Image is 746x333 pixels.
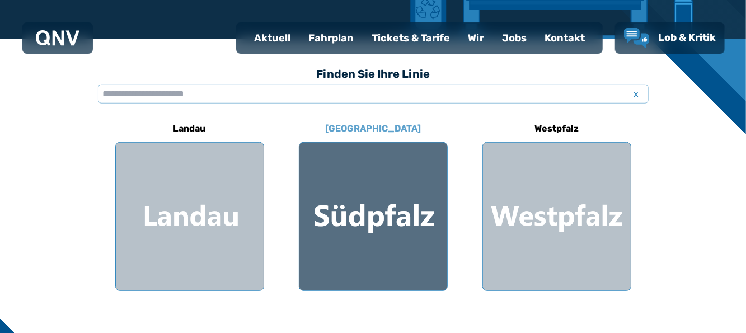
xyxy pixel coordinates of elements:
img: QNV Logo [36,30,79,46]
a: Wir [459,24,493,53]
span: Lob & Kritik [658,31,716,44]
a: [GEOGRAPHIC_DATA] Region Südpfalz [299,115,448,291]
h3: Finden Sie Ihre Linie [98,62,649,86]
a: Jobs [493,24,536,53]
h6: [GEOGRAPHIC_DATA] [321,120,425,138]
a: QNV Logo [36,27,79,49]
a: Fahrplan [299,24,363,53]
a: Aktuell [245,24,299,53]
a: Westpfalz Region Westpfalz [482,115,631,291]
a: Landau Region Landau [115,115,264,291]
span: x [628,87,644,101]
a: Tickets & Tarife [363,24,459,53]
h6: Landau [169,120,210,138]
h6: Westpfalz [530,120,583,138]
a: Kontakt [536,24,594,53]
a: Lob & Kritik [624,28,716,48]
